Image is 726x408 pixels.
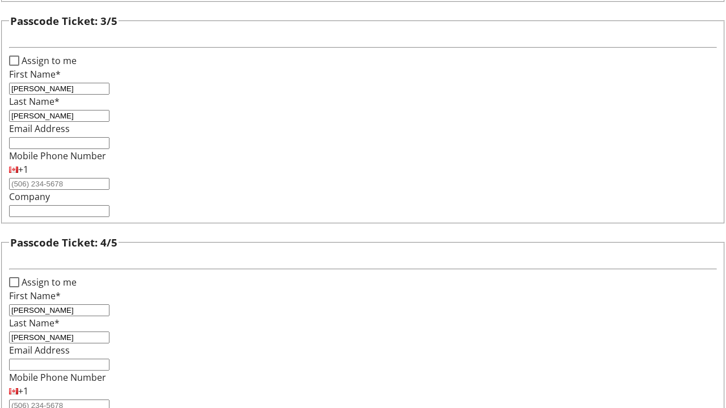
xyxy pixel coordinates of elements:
label: Company [9,190,50,203]
label: Mobile Phone Number [9,371,106,384]
input: (506) 234-5678 [9,178,109,190]
label: Assign to me [19,275,77,289]
label: Email Address [9,122,70,135]
label: Assign to me [19,54,77,67]
label: Mobile Phone Number [9,150,106,162]
label: Email Address [9,344,70,356]
label: Last Name* [9,95,60,108]
h3: Passcode Ticket: 3/5 [10,13,117,29]
label: Last Name* [9,317,60,329]
label: First Name* [9,68,61,80]
label: First Name* [9,290,61,302]
h3: Passcode Ticket: 4/5 [10,235,117,250]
